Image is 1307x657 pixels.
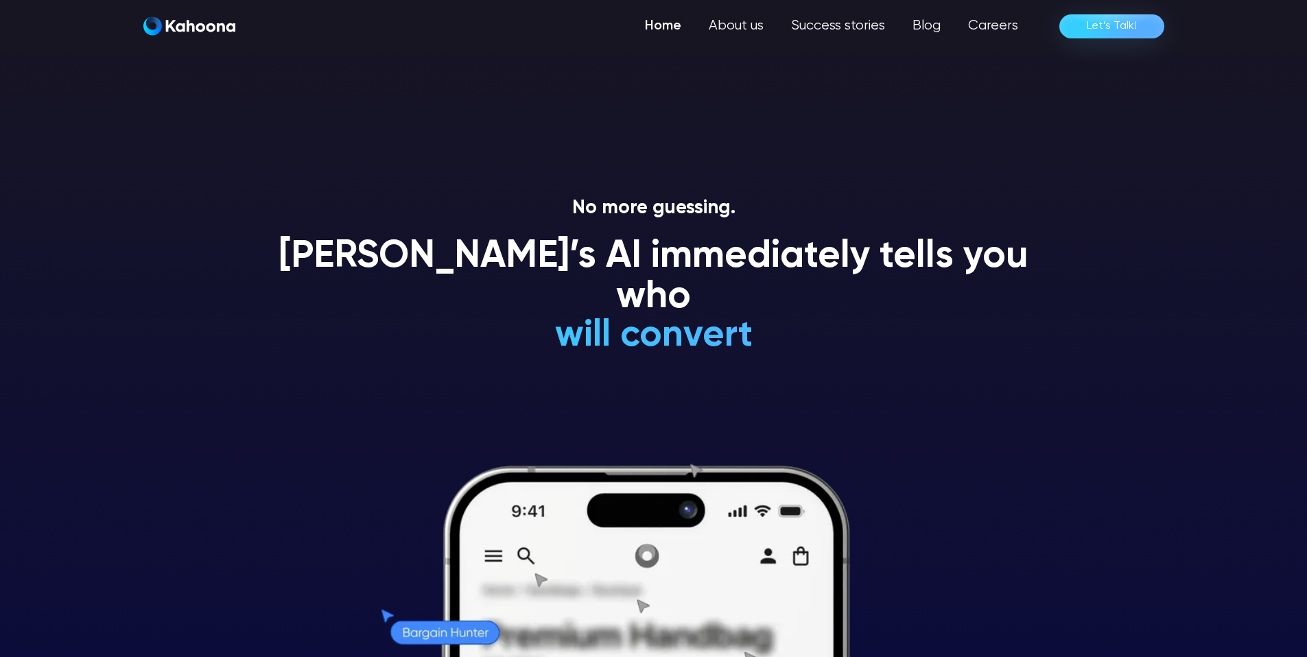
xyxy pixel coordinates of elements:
a: Home [631,12,695,40]
h1: [PERSON_NAME]’s AI immediately tells you who [263,237,1045,318]
a: home [143,16,235,36]
a: Blog [899,12,954,40]
a: Let’s Talk! [1059,14,1164,38]
a: Careers [954,12,1032,40]
img: Kahoona logo white [143,16,235,36]
div: Let’s Talk! [1087,15,1137,37]
h1: will convert [451,315,856,356]
a: Success stories [777,12,899,40]
a: About us [695,12,777,40]
p: No more guessing. [263,197,1045,220]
